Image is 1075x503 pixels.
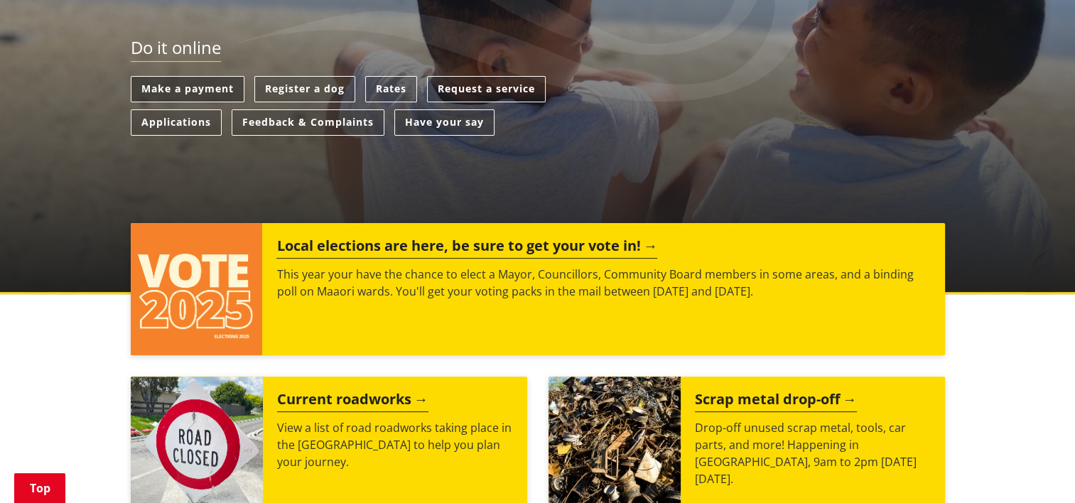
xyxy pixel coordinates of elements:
a: Register a dog [254,76,355,102]
p: View a list of road roadworks taking place in the [GEOGRAPHIC_DATA] to help you plan your journey. [277,419,513,470]
h2: Local elections are here, be sure to get your vote in! [276,237,657,259]
h2: Current roadworks [277,391,428,412]
a: Request a service [427,76,546,102]
iframe: Messenger Launcher [1010,443,1061,494]
a: Rates [365,76,417,102]
a: Local elections are here, be sure to get your vote in! This year your have the chance to elect a ... [131,223,945,355]
h2: Scrap metal drop-off [695,391,857,412]
p: This year your have the chance to elect a Mayor, Councillors, Community Board members in some are... [276,266,930,300]
a: Feedback & Complaints [232,109,384,136]
a: Make a payment [131,76,244,102]
a: Top [14,473,65,503]
img: Vote 2025 [131,223,263,355]
a: Applications [131,109,222,136]
p: Drop-off unused scrap metal, tools, car parts, and more! Happening in [GEOGRAPHIC_DATA], 9am to 2... [695,419,931,487]
a: Have your say [394,109,495,136]
h2: Do it online [131,38,221,63]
